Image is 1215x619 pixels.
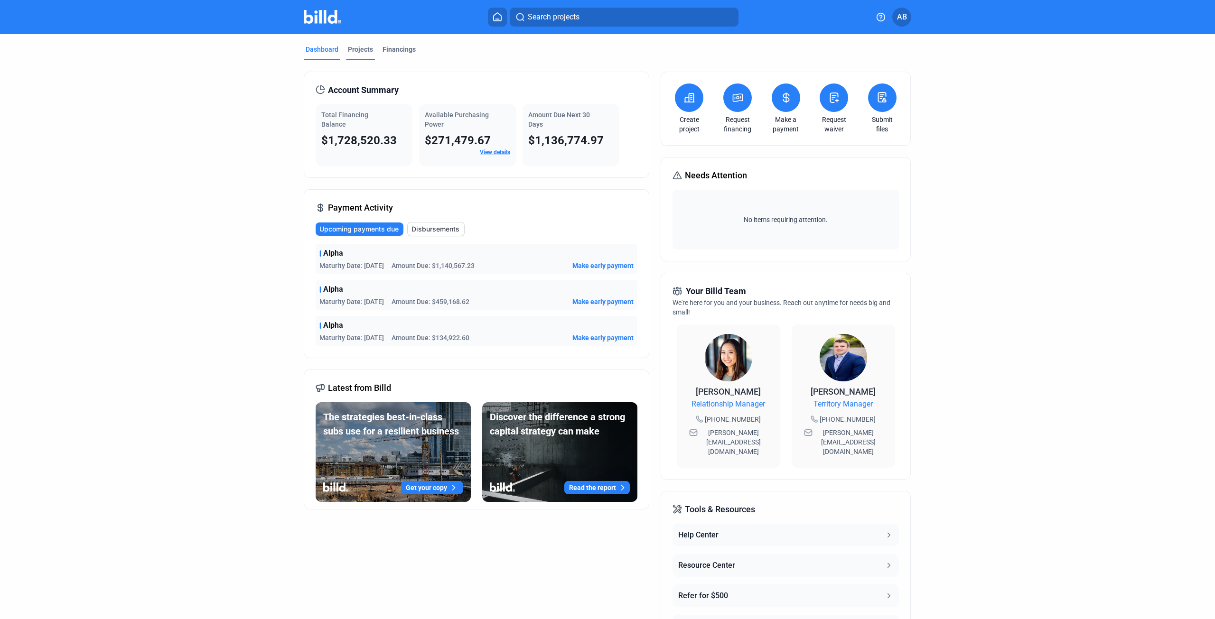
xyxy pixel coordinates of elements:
[480,149,510,156] a: View details
[528,11,579,23] span: Search projects
[392,261,475,270] span: Amount Due: $1,140,567.23
[572,333,634,342] button: Make early payment
[700,428,768,456] span: [PERSON_NAME][EMAIL_ADDRESS][DOMAIN_NAME]
[564,481,630,494] button: Read the report
[811,387,876,397] span: [PERSON_NAME]
[678,590,728,601] div: Refer for $500
[323,320,343,331] span: Alpha
[673,554,898,577] button: Resource Center
[678,560,735,571] div: Resource Center
[676,215,895,224] span: No items requiring attention.
[769,115,803,134] a: Make a payment
[866,115,899,134] a: Submit files
[425,134,491,147] span: $271,479.67
[696,387,761,397] span: [PERSON_NAME]
[304,10,341,24] img: Billd Company Logo
[323,284,343,295] span: Alpha
[319,224,399,234] span: Upcoming payments due
[692,398,765,410] span: Relationship Manager
[392,297,469,306] span: Amount Due: $459,168.62
[721,115,754,134] a: Request financing
[673,115,706,134] a: Create project
[685,503,755,516] span: Tools & Resources
[817,115,850,134] a: Request waiver
[319,297,384,306] span: Maturity Date: [DATE]
[392,333,469,342] span: Amount Due: $134,922.60
[572,261,634,270] button: Make early payment
[328,381,391,395] span: Latest from Billd
[348,45,373,54] div: Projects
[328,201,393,214] span: Payment Activity
[686,285,746,298] span: Your Billd Team
[528,134,604,147] span: $1,136,774.97
[820,334,867,381] img: Territory Manager
[897,11,907,23] span: AB
[705,334,752,381] img: Relationship Manager
[407,222,465,236] button: Disbursements
[328,83,399,97] span: Account Summary
[383,45,416,54] div: Financings
[673,524,898,546] button: Help Center
[510,8,738,27] button: Search projects
[323,248,343,259] span: Alpha
[892,8,911,27] button: AB
[316,222,403,236] button: Upcoming payments due
[319,261,384,270] span: Maturity Date: [DATE]
[319,333,384,342] span: Maturity Date: [DATE]
[323,410,463,438] div: The strategies best-in-class subs use for a resilient business
[705,415,761,424] span: [PHONE_NUMBER]
[490,410,630,438] div: Discover the difference a strong capital strategy can make
[425,111,489,128] span: Available Purchasing Power
[820,415,876,424] span: [PHONE_NUMBER]
[401,481,463,494] button: Get your copy
[813,398,873,410] span: Territory Manager
[673,299,890,316] span: We're here for you and your business. Reach out anytime for needs big and small!
[528,111,590,128] span: Amount Due Next 30 Days
[814,428,883,456] span: [PERSON_NAME][EMAIL_ADDRESS][DOMAIN_NAME]
[685,169,747,182] span: Needs Attention
[306,45,338,54] div: Dashboard
[321,134,397,147] span: $1,728,520.33
[572,297,634,306] button: Make early payment
[321,111,368,128] span: Total Financing Balance
[673,584,898,607] button: Refer for $500
[678,529,719,541] div: Help Center
[411,224,459,234] span: Disbursements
